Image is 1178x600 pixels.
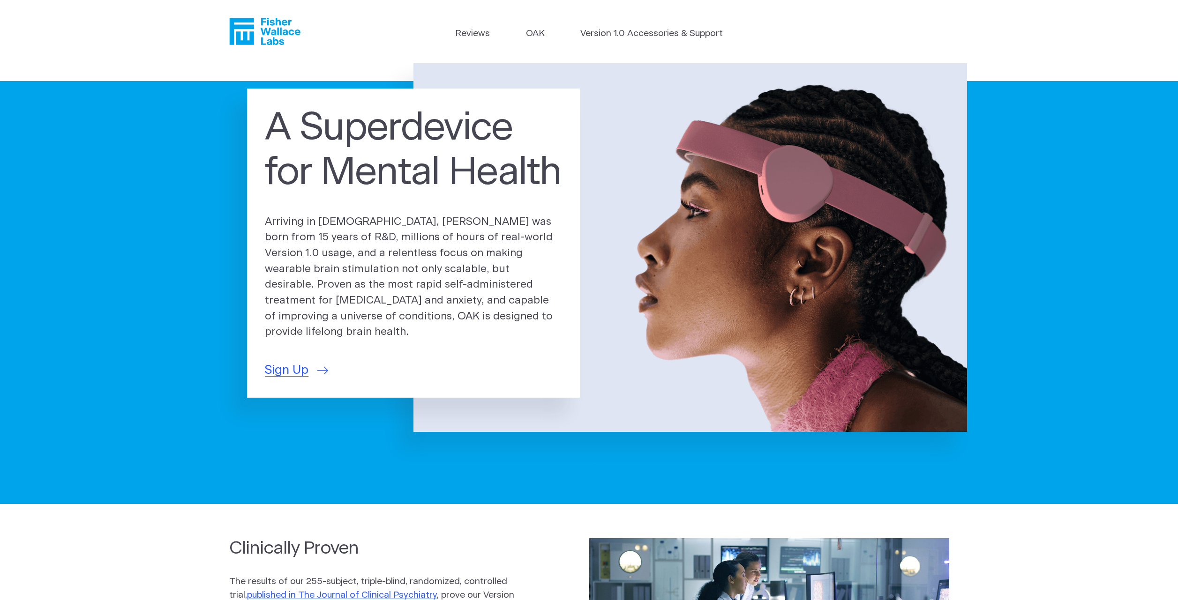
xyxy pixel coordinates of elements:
[580,27,723,41] a: Version 1.0 Accessories & Support
[526,27,545,41] a: OAK
[265,214,562,341] p: Arriving in [DEMOGRAPHIC_DATA], [PERSON_NAME] was born from 15 years of R&D, millions of hours of...
[455,27,490,41] a: Reviews
[247,591,437,600] a: published in The Journal of Clinical Psychiatry
[265,361,308,379] span: Sign Up
[229,18,300,45] a: Fisher Wallace
[265,106,562,195] h1: A Superdevice for Mental Health
[265,361,328,379] a: Sign Up
[229,536,517,560] h2: Clinically Proven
